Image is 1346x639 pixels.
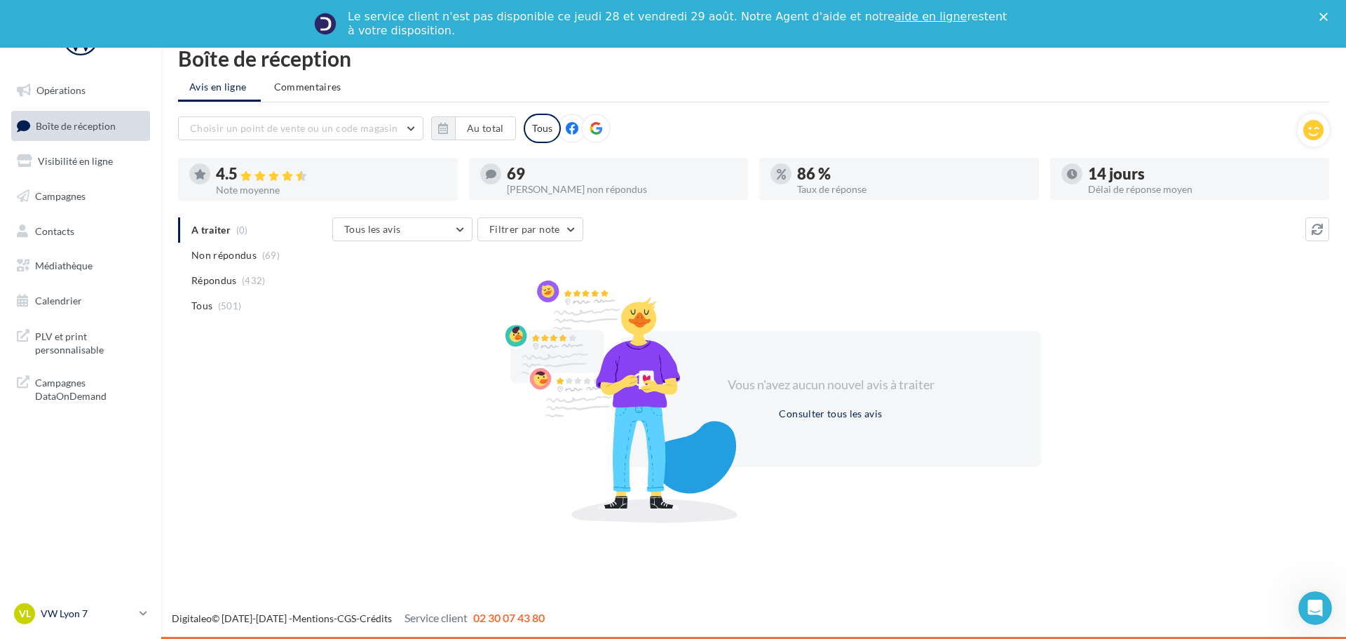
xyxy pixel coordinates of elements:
[262,250,280,261] span: (69)
[35,373,144,403] span: Campagnes DataOnDemand
[797,166,1028,182] div: 86 %
[710,376,951,394] div: Vous n'avez aucun nouvel avis à traiter
[337,612,356,624] a: CGS
[191,299,212,313] span: Tous
[8,251,153,281] a: Médiathèque
[216,185,447,195] div: Note moyenne
[242,275,266,286] span: (432)
[190,122,397,134] span: Choisir un point de vente ou un code magasin
[797,184,1028,194] div: Taux de réponse
[8,182,153,211] a: Campagnes
[8,147,153,176] a: Visibilité en ligne
[348,10,1009,38] div: Le service client n'est pas disponible ce jeudi 28 et vendredi 29 août. Notre Agent d'aide et not...
[172,612,545,624] span: © [DATE]-[DATE] - - -
[455,116,516,140] button: Au total
[1298,591,1332,625] iframe: Intercom live chat
[172,612,212,624] a: Digitaleo
[218,300,242,311] span: (501)
[178,48,1329,69] div: Boîte de réception
[473,611,545,624] span: 02 30 07 43 80
[11,600,150,627] a: VL VW Lyon 7
[35,224,74,236] span: Contacts
[507,184,737,194] div: [PERSON_NAME] non répondus
[477,217,583,241] button: Filtrer par note
[38,155,113,167] span: Visibilité en ligne
[292,612,334,624] a: Mentions
[431,116,516,140] button: Au total
[1319,13,1333,21] div: Fermer
[191,274,237,288] span: Répondus
[507,166,737,182] div: 69
[314,13,336,35] img: Profile image for Service-Client
[35,327,144,357] span: PLV et print personnalisable
[405,611,468,624] span: Service client
[41,607,134,621] p: VW Lyon 7
[8,286,153,316] a: Calendrier
[1088,166,1319,182] div: 14 jours
[216,166,447,182] div: 4.5
[360,612,392,624] a: Crédits
[8,321,153,363] a: PLV et print personnalisable
[191,248,257,262] span: Non répondus
[524,114,561,143] div: Tous
[344,223,401,235] span: Tous les avis
[178,116,423,140] button: Choisir un point de vente ou un code magasin
[274,81,341,93] span: Commentaires
[8,76,153,105] a: Opérations
[8,217,153,246] a: Contacts
[35,190,86,202] span: Campagnes
[8,111,153,141] a: Boîte de réception
[895,10,967,23] a: aide en ligne
[8,368,153,409] a: Campagnes DataOnDemand
[36,84,86,96] span: Opérations
[35,295,82,307] span: Calendrier
[36,119,116,131] span: Boîte de réception
[773,405,888,422] button: Consulter tous les avis
[332,217,473,241] button: Tous les avis
[1088,184,1319,194] div: Délai de réponse moyen
[35,260,93,271] span: Médiathèque
[19,607,31,621] span: VL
